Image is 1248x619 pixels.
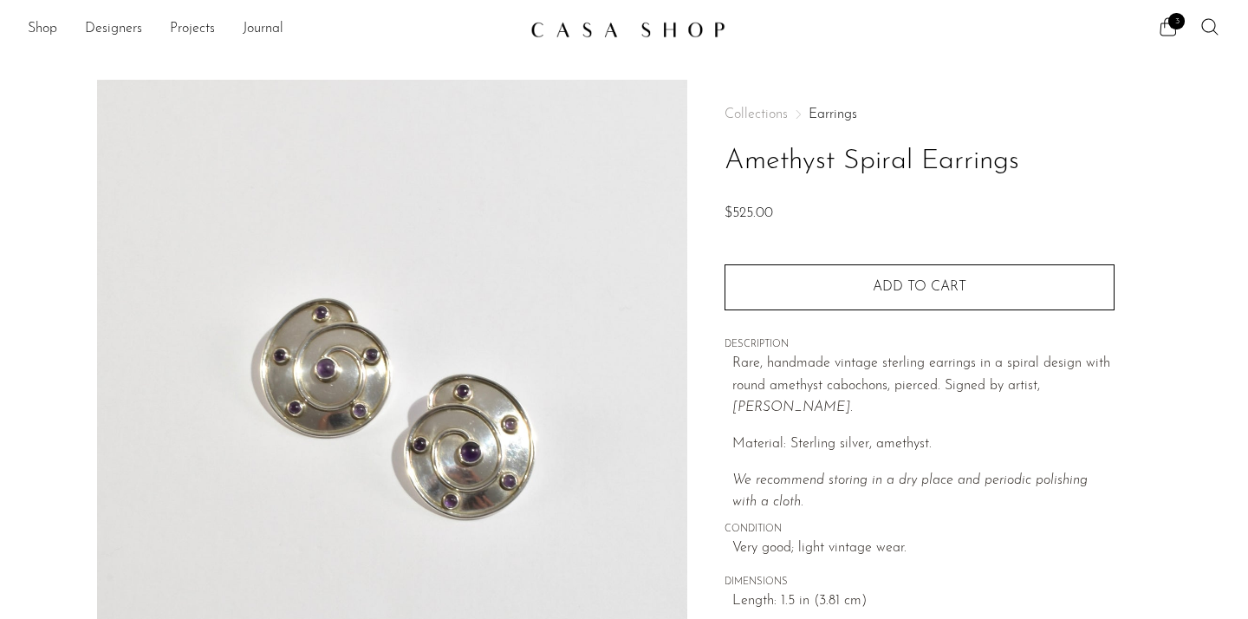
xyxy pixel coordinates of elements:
[725,140,1115,184] h1: Amethyst Spiral Earrings
[732,433,1115,456] p: Material: Sterling silver, amethyst.
[28,15,517,44] nav: Desktop navigation
[170,18,215,41] a: Projects
[732,473,1088,510] i: We recommend storing in a dry place and periodic polishing with a cloth.
[732,538,1115,560] span: Very good; light vintage wear.
[85,18,142,41] a: Designers
[725,264,1115,309] button: Add to cart
[809,108,857,121] a: Earrings
[725,337,1115,353] span: DESCRIPTION
[725,206,773,220] span: $525.00
[725,522,1115,538] span: CONDITION
[28,15,517,44] ul: NEW HEADER MENU
[725,575,1115,590] span: DIMENSIONS
[873,280,966,294] span: Add to cart
[732,353,1115,420] p: Rare, handmade vintage sterling earrings in a spiral design with round amethyst cabochons, pierce...
[732,590,1115,613] span: Length: 1.5 in (3.81 cm)
[243,18,283,41] a: Journal
[725,108,788,121] span: Collections
[732,401,853,414] em: [PERSON_NAME].
[725,108,1115,121] nav: Breadcrumbs
[1168,13,1185,29] span: 3
[28,18,57,41] a: Shop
